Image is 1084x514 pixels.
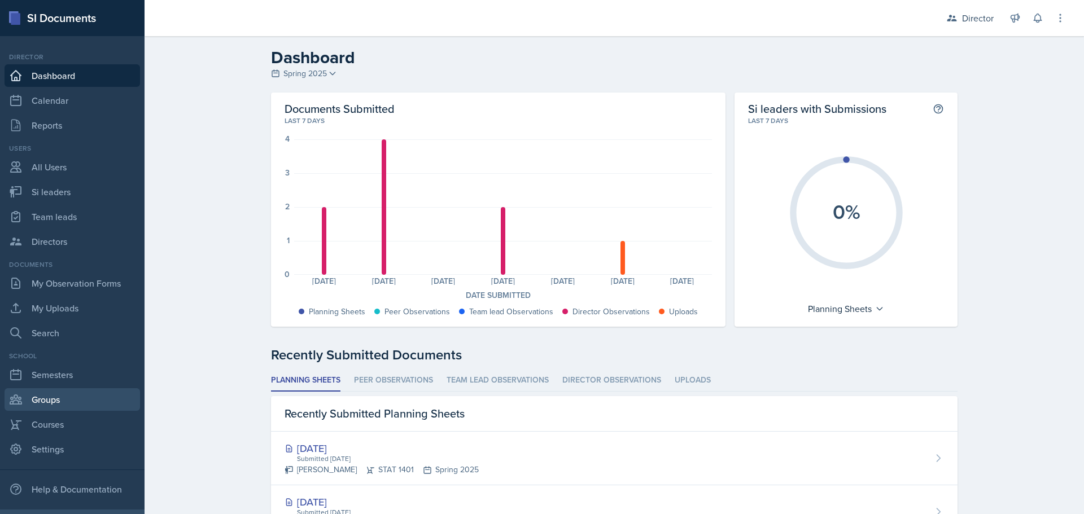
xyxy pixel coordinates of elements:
[285,203,290,210] div: 2
[5,156,140,178] a: All Users
[285,135,290,143] div: 4
[285,441,479,456] div: [DATE]
[285,494,478,509] div: [DATE]
[354,370,433,392] li: Peer Observations
[285,270,290,278] div: 0
[5,52,140,62] div: Director
[748,116,944,126] div: Last 7 days
[5,438,140,460] a: Settings
[5,272,140,295] a: My Observation Forms
[5,114,140,137] a: Reports
[5,363,140,386] a: Semesters
[285,289,712,301] div: Date Submitted
[271,47,958,68] h2: Dashboard
[962,11,994,25] div: Director
[271,370,340,392] li: Planning Sheets
[469,306,553,318] div: Team lead Observations
[748,102,886,116] h2: Si leaders with Submissions
[832,197,860,226] text: 0%
[653,277,713,285] div: [DATE]
[5,351,140,361] div: School
[309,306,365,318] div: Planning Sheets
[285,102,712,116] h2: Documents Submitted
[384,306,450,318] div: Peer Observations
[285,116,712,126] div: Last 7 days
[5,297,140,319] a: My Uploads
[5,181,140,203] a: Si leaders
[572,306,650,318] div: Director Observations
[562,370,661,392] li: Director Observations
[354,277,414,285] div: [DATE]
[533,277,593,285] div: [DATE]
[271,396,958,432] div: Recently Submitted Planning Sheets
[5,478,140,500] div: Help & Documentation
[287,236,290,244] div: 1
[675,370,711,392] li: Uploads
[5,230,140,253] a: Directors
[447,370,549,392] li: Team lead Observations
[285,464,479,476] div: [PERSON_NAME] STAT 1401 Spring 2025
[5,322,140,344] a: Search
[5,143,140,153] div: Users
[271,345,958,365] div: Recently Submitted Documents
[5,89,140,112] a: Calendar
[283,68,327,80] span: Spring 2025
[296,454,479,464] div: Submitted [DATE]
[271,432,958,485] a: [DATE] Submitted [DATE] [PERSON_NAME]STAT 1401Spring 2025
[473,277,533,285] div: [DATE]
[669,306,698,318] div: Uploads
[5,413,140,436] a: Courses
[414,277,474,285] div: [DATE]
[285,169,290,177] div: 3
[5,64,140,87] a: Dashboard
[294,277,354,285] div: [DATE]
[5,260,140,270] div: Documents
[5,205,140,228] a: Team leads
[802,300,890,318] div: Planning Sheets
[5,388,140,411] a: Groups
[593,277,653,285] div: [DATE]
